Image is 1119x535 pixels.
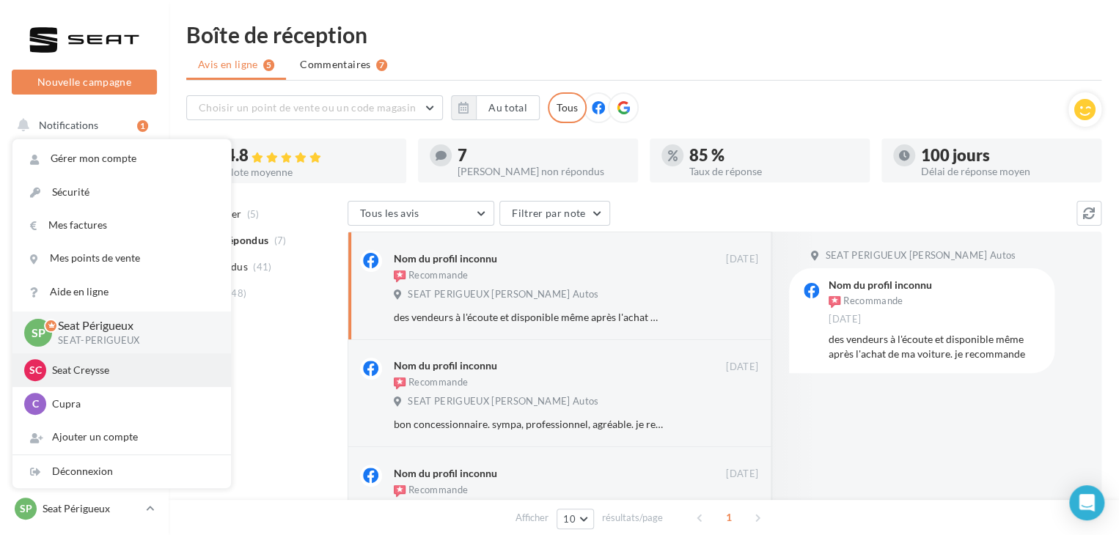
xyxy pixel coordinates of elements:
div: [PERSON_NAME] non répondus [458,166,626,177]
div: Nom du profil inconnu [394,251,497,266]
p: Seat Creysse [52,363,213,377]
div: Déconnexion [12,455,231,488]
div: Recommande [394,484,468,498]
div: Nom du profil inconnu [394,466,497,481]
a: Calendrier [9,402,160,433]
span: SC [29,363,42,377]
span: (41) [253,261,271,273]
img: recommended.png [394,377,406,389]
button: Au total [451,95,540,120]
span: (48) [228,287,246,299]
a: Médiathèque [9,366,160,397]
img: recommended.png [394,270,406,282]
div: Taux de réponse [689,166,858,177]
span: SP [20,501,32,516]
span: (5) [247,208,260,220]
span: Tous les avis [360,207,419,219]
div: 1 [137,120,148,132]
button: Filtrer par note [499,201,610,226]
button: Nouvelle campagne [12,70,157,95]
div: Note moyenne [226,167,395,177]
a: SP Seat Périgueux [12,495,157,523]
div: 7 [458,147,626,163]
div: Recommande [394,269,468,284]
span: Afficher [516,511,549,525]
a: Gérer mon compte [12,142,231,175]
div: bon concessionnaire. sympa, professionnel, agréable. je recommande [394,417,663,432]
a: Campagnes [9,293,160,324]
div: Tous [548,92,587,123]
div: 4.8 [226,147,395,164]
a: Opérations [9,147,160,177]
span: SEAT PERIGUEUX [PERSON_NAME] Autos [408,395,598,408]
span: [DATE] [726,361,758,374]
div: 7 [376,59,387,71]
a: Mes factures [12,209,231,242]
span: Choisir un point de vente ou un code magasin [199,101,416,114]
span: résultats/page [602,511,663,525]
p: Seat Périgueux [43,501,140,516]
img: recommended.png [394,485,406,497]
div: Recommande [829,293,903,309]
div: Open Intercom Messenger [1069,485,1104,520]
a: Mes points de vente [12,242,231,275]
div: Délai de réponse moyen [921,166,1090,177]
div: 85 % [689,147,858,163]
button: Tous les avis [348,201,494,226]
div: Boîte de réception [186,23,1101,45]
div: 100 jours [921,147,1090,163]
span: Commentaires [300,57,370,72]
span: SEAT PERIGUEUX [PERSON_NAME] Autos [408,288,598,301]
div: des vendeurs à l'écoute et disponible même après l'achat de ma voiture. je recommande [394,310,663,325]
span: 1 [717,506,741,529]
button: 10 [557,509,594,529]
a: PLV et print personnalisable [9,439,160,482]
span: Notifications [39,119,98,131]
span: [DATE] [726,468,758,481]
a: Contacts [9,330,160,361]
a: Boîte de réception12 [9,182,160,214]
button: Notifications 1 [9,110,154,141]
a: Visibilité en ligne [9,221,160,251]
p: Cupra [52,396,213,411]
a: Sécurité [12,176,231,209]
p: Seat Périgueux [58,317,208,334]
div: Nom du profil inconnu [829,280,932,290]
a: Aide en ligne [12,276,231,309]
span: 10 [563,513,576,525]
div: Recommande [394,376,468,391]
span: SP [32,324,45,341]
span: C [32,396,39,411]
span: [DATE] [829,313,861,326]
img: recommended.png [829,296,840,308]
button: Au total [476,95,540,120]
p: SEAT-PERIGUEUX [58,334,208,347]
span: [DATE] [726,253,758,266]
div: Ajouter un compte [12,421,231,454]
span: SEAT PERIGUEUX [PERSON_NAME] Autos [825,249,1016,262]
span: Campagnes DataOnDemand [37,494,151,525]
a: SMS unitaire [9,257,160,288]
div: des vendeurs à l'écoute et disponible même après l'achat de ma voiture. je recommande [829,332,1043,361]
div: Nom du profil inconnu [394,358,497,373]
button: Choisir un point de vente ou un code magasin [186,95,443,120]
